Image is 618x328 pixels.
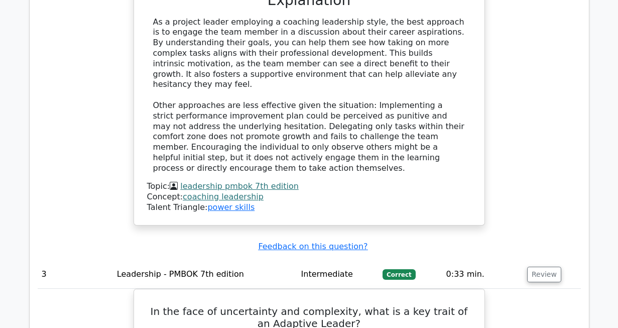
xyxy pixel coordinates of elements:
a: Feedback on this question? [258,242,367,251]
div: Topic: [147,181,471,192]
td: Intermediate [297,260,379,289]
button: Review [527,267,561,282]
span: Correct [383,269,415,279]
div: As a project leader employing a coaching leadership style, the best approach is to engage the tea... [153,17,465,174]
a: leadership pmbok 7th edition [180,181,299,191]
a: coaching leadership [183,192,264,201]
td: Leadership - PMBOK 7th edition [113,260,297,289]
td: 3 [38,260,113,289]
div: Concept: [147,192,471,202]
a: power skills [207,202,255,212]
div: Talent Triangle: [147,181,471,212]
td: 0:33 min. [442,260,523,289]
